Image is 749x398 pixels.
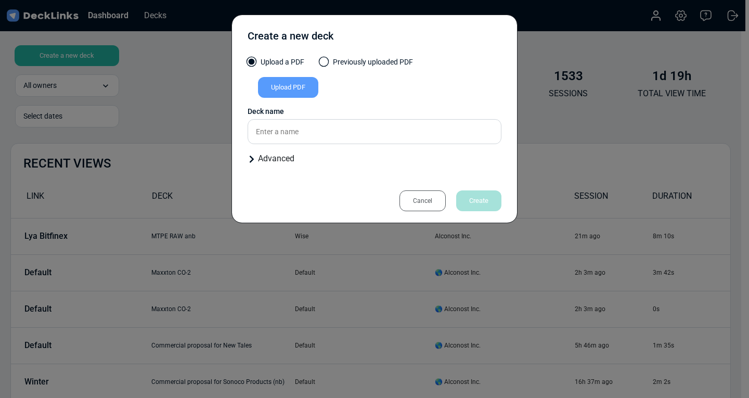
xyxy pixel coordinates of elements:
[258,77,318,98] div: Upload PDF
[320,57,413,73] label: Previously uploaded PDF
[248,106,501,117] div: Deck name
[248,57,304,73] label: Upload a PDF
[248,28,333,49] div: Create a new deck
[248,152,501,165] div: Advanced
[399,190,446,211] div: Cancel
[248,119,501,144] input: Enter a name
